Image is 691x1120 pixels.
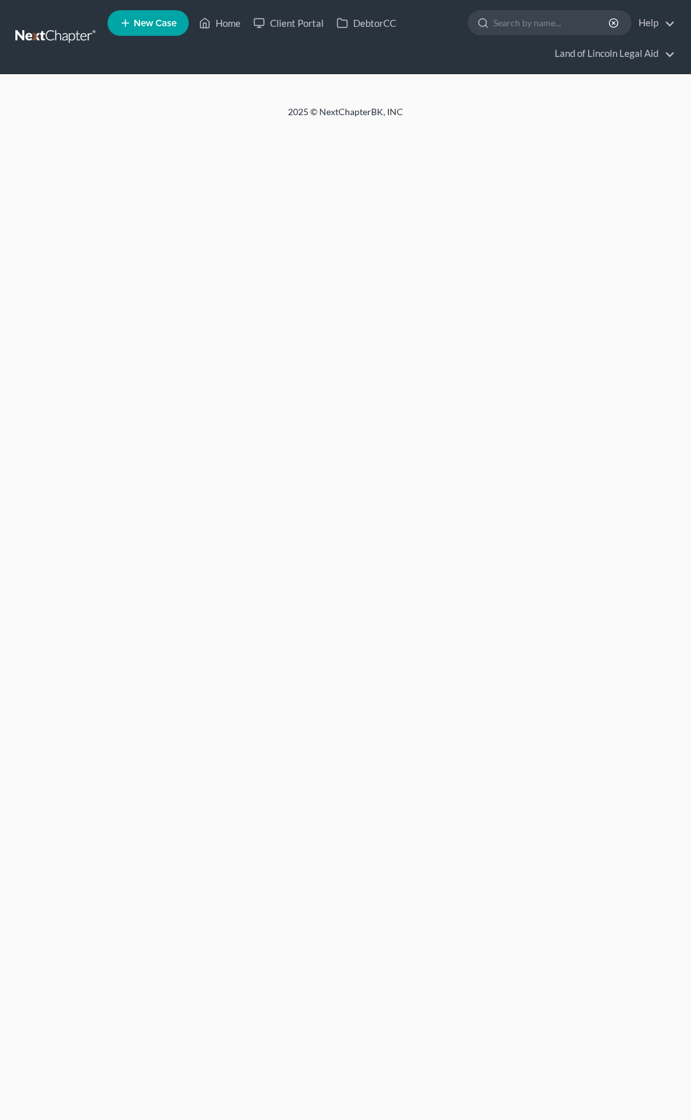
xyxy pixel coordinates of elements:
[193,12,247,35] a: Home
[38,106,653,129] div: 2025 © NextChapterBK, INC
[247,12,330,35] a: Client Portal
[493,11,610,35] input: Search by name...
[330,12,402,35] a: DebtorCC
[134,19,177,28] span: New Case
[632,12,675,35] a: Help
[548,42,675,65] a: Land of Lincoln Legal Aid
